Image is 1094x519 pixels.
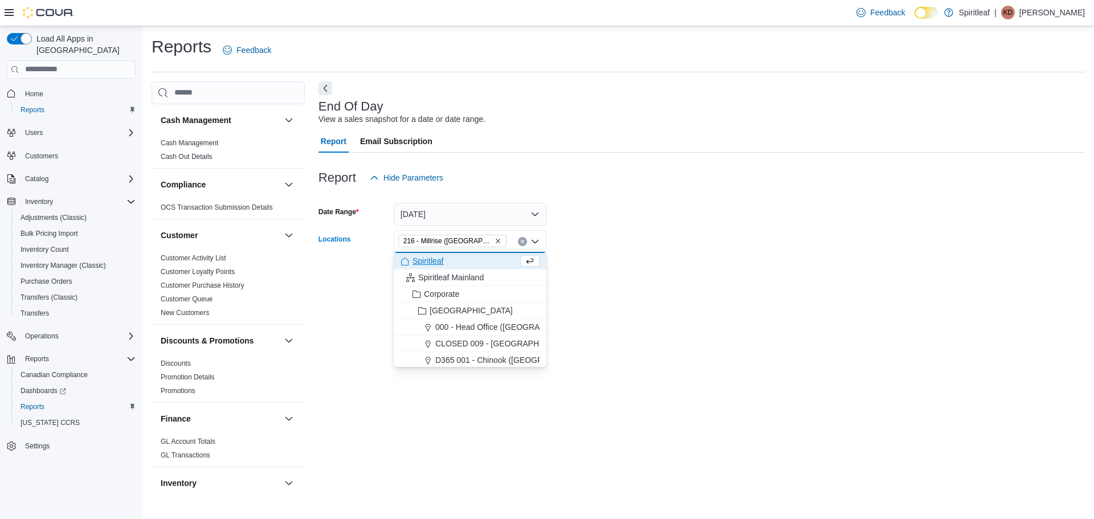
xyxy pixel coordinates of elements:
span: 216 - Millrise (Calgary) [398,235,507,247]
span: Customer Loyalty Points [161,267,235,276]
button: Reports [21,352,54,366]
div: Kelsey D [1001,6,1015,19]
span: Inventory Count [16,243,136,256]
span: Feedback [236,44,271,56]
span: Catalog [25,174,48,183]
span: GL Transactions [161,451,210,460]
label: Date Range [319,207,359,216]
span: Transfers (Classic) [21,293,77,302]
a: Promotions [161,387,195,395]
span: Inventory Count [21,245,69,254]
label: Locations [319,235,351,244]
span: CLOSED 009 - [GEOGRAPHIC_DATA]. [435,338,576,349]
button: Reports [11,399,140,415]
button: Discounts & Promotions [282,334,296,348]
span: [GEOGRAPHIC_DATA] [430,305,513,316]
span: Canadian Compliance [16,368,136,382]
span: Spiritleaf [413,255,443,267]
a: Customers [21,149,63,163]
span: 000 - Head Office ([GEOGRAPHIC_DATA]) [435,321,588,333]
span: Customer Queue [161,295,213,304]
a: Home [21,87,48,101]
a: Feedback [852,1,909,24]
button: Catalog [21,172,53,186]
button: Inventory Count [11,242,140,258]
button: Cash Management [282,113,296,127]
a: Customer Activity List [161,254,226,262]
button: Canadian Compliance [11,367,140,383]
span: Inventory [21,195,136,209]
span: Spiritleaf Mainland [418,272,484,283]
button: Purchase Orders [11,273,140,289]
a: OCS Transaction Submission Details [161,203,273,211]
a: GL Transactions [161,451,210,459]
span: Inventory Manager (Classic) [16,259,136,272]
span: Corporate [424,288,459,300]
span: Bulk Pricing Import [16,227,136,240]
span: Cash Out Details [161,152,213,161]
span: OCS Transaction Submission Details [161,203,273,212]
a: Cash Out Details [161,153,213,161]
h3: End Of Day [319,100,383,113]
a: Reports [16,103,49,117]
button: Inventory Manager (Classic) [11,258,140,273]
span: Reports [25,354,49,363]
span: Operations [25,332,59,341]
button: Reports [2,351,140,367]
div: View a sales snapshot for a date or date range. [319,113,485,125]
button: Finance [161,413,280,424]
button: Reports [11,102,140,118]
a: Dashboards [16,384,71,398]
a: New Customers [161,309,209,317]
span: Customers [21,149,136,163]
a: Adjustments (Classic) [16,211,91,224]
span: Users [25,128,43,137]
span: Catalog [21,172,136,186]
span: Promotions [161,386,195,395]
button: Remove 216 - Millrise (Calgary) from selection in this group [495,238,501,244]
button: Customers [2,148,140,164]
button: Users [2,125,140,141]
a: Bulk Pricing Import [16,227,83,240]
h3: Customer [161,230,198,241]
button: Next [319,81,332,95]
p: | [994,6,997,19]
span: Customers [25,152,58,161]
button: [US_STATE] CCRS [11,415,140,431]
button: Bulk Pricing Import [11,226,140,242]
button: [DATE] [394,203,546,226]
a: Customer Queue [161,295,213,303]
button: Users [21,126,47,140]
span: Purchase Orders [16,275,136,288]
a: Purchase Orders [16,275,77,288]
span: Adjustments (Classic) [16,211,136,224]
button: Compliance [161,179,280,190]
span: Reports [21,402,44,411]
h3: Discounts & Promotions [161,335,254,346]
button: Home [2,85,140,102]
a: Settings [21,439,54,453]
span: Canadian Compliance [21,370,88,379]
a: Dashboards [11,383,140,399]
span: [US_STATE] CCRS [21,418,80,427]
button: Spiritleaf [394,253,546,269]
span: Home [25,89,43,99]
a: Inventory Manager (Classic) [16,259,111,272]
span: Dashboards [16,384,136,398]
span: Inventory [25,197,53,206]
a: Cash Management [161,139,218,147]
div: Compliance [152,201,305,219]
span: D365 001 - Chinook ([GEOGRAPHIC_DATA]) [435,354,597,366]
h3: Inventory [161,477,197,489]
span: Promotion Details [161,373,215,382]
button: Inventory [282,476,296,490]
span: Reports [16,400,136,414]
img: Cova [23,7,74,18]
span: Transfers [21,309,49,318]
a: Transfers [16,307,54,320]
button: Discounts & Promotions [161,335,280,346]
a: Discounts [161,359,191,367]
button: Transfers (Classic) [11,289,140,305]
h3: Report [319,171,356,185]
